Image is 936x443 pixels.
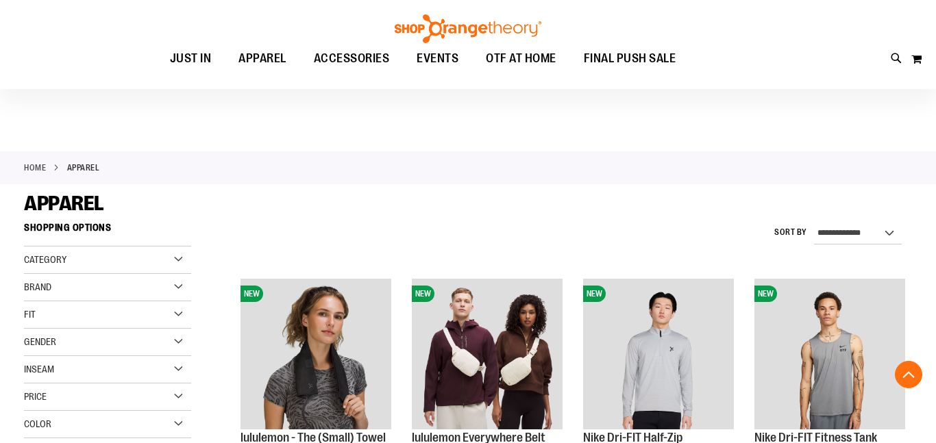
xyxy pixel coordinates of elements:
[24,281,51,292] span: Brand
[754,286,777,302] span: NEW
[24,216,191,246] strong: Shopping Options
[225,43,300,74] a: APPAREL
[570,43,690,75] a: FINAL PUSH SALE
[24,411,191,438] div: Color
[24,356,191,383] div: Inseam
[24,301,191,329] div: Fit
[238,43,286,74] span: APPAREL
[24,246,191,274] div: Category
[24,383,191,411] div: Price
[754,279,905,429] img: Nike Dri-FIT Fitness Tank
[24,336,56,347] span: Gender
[417,43,458,74] span: EVENTS
[24,391,47,402] span: Price
[412,279,563,431] a: lululemon Everywhere Belt Bag - LargeNEW
[24,309,36,320] span: Fit
[412,286,434,302] span: NEW
[412,279,563,429] img: lululemon Everywhere Belt Bag - Large
[403,43,472,75] a: EVENTS
[24,254,66,265] span: Category
[393,14,543,43] img: Shop Orangetheory
[24,418,51,429] span: Color
[156,43,225,75] a: JUST IN
[170,43,212,74] span: JUST IN
[24,274,191,301] div: Brand
[583,279,734,431] a: Nike Dri-FIT Half-ZipNEW
[300,43,404,75] a: ACCESSORIES
[584,43,676,74] span: FINAL PUSH SALE
[583,286,606,302] span: NEW
[774,227,807,238] label: Sort By
[895,361,922,388] button: Back To Top
[314,43,390,74] span: ACCESSORIES
[67,162,100,174] strong: APPAREL
[472,43,570,75] a: OTF AT HOME
[24,162,46,174] a: Home
[241,279,391,431] a: lululemon - The (Small) TowelNEW
[24,329,191,356] div: Gender
[486,43,556,74] span: OTF AT HOME
[241,286,263,302] span: NEW
[583,279,734,429] img: Nike Dri-FIT Half-Zip
[754,279,905,431] a: Nike Dri-FIT Fitness TankNEW
[24,364,54,375] span: Inseam
[24,192,104,215] span: APPAREL
[241,279,391,429] img: lululemon - The (Small) Towel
